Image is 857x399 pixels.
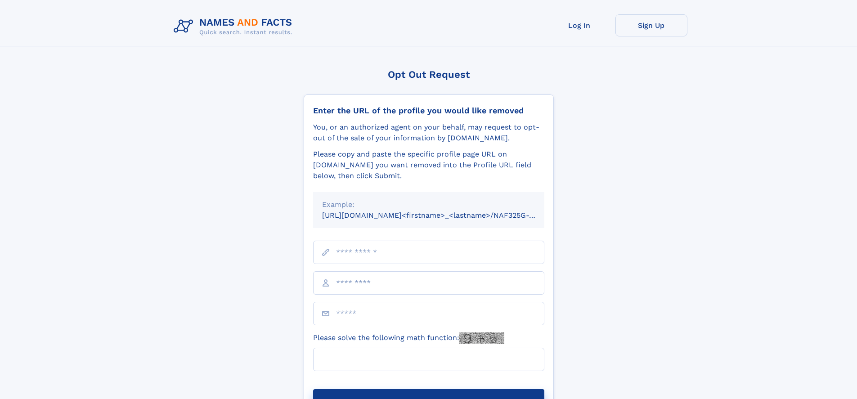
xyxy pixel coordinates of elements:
[313,122,544,143] div: You, or an authorized agent on your behalf, may request to opt-out of the sale of your informatio...
[313,332,504,344] label: Please solve the following math function:
[313,149,544,181] div: Please copy and paste the specific profile page URL on [DOMAIN_NAME] you want removed into the Pr...
[322,199,535,210] div: Example:
[170,14,300,39] img: Logo Names and Facts
[322,211,561,220] small: [URL][DOMAIN_NAME]<firstname>_<lastname>/NAF325G-xxxxxxxx
[615,14,687,36] a: Sign Up
[313,106,544,116] div: Enter the URL of the profile you would like removed
[304,69,554,80] div: Opt Out Request
[543,14,615,36] a: Log In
